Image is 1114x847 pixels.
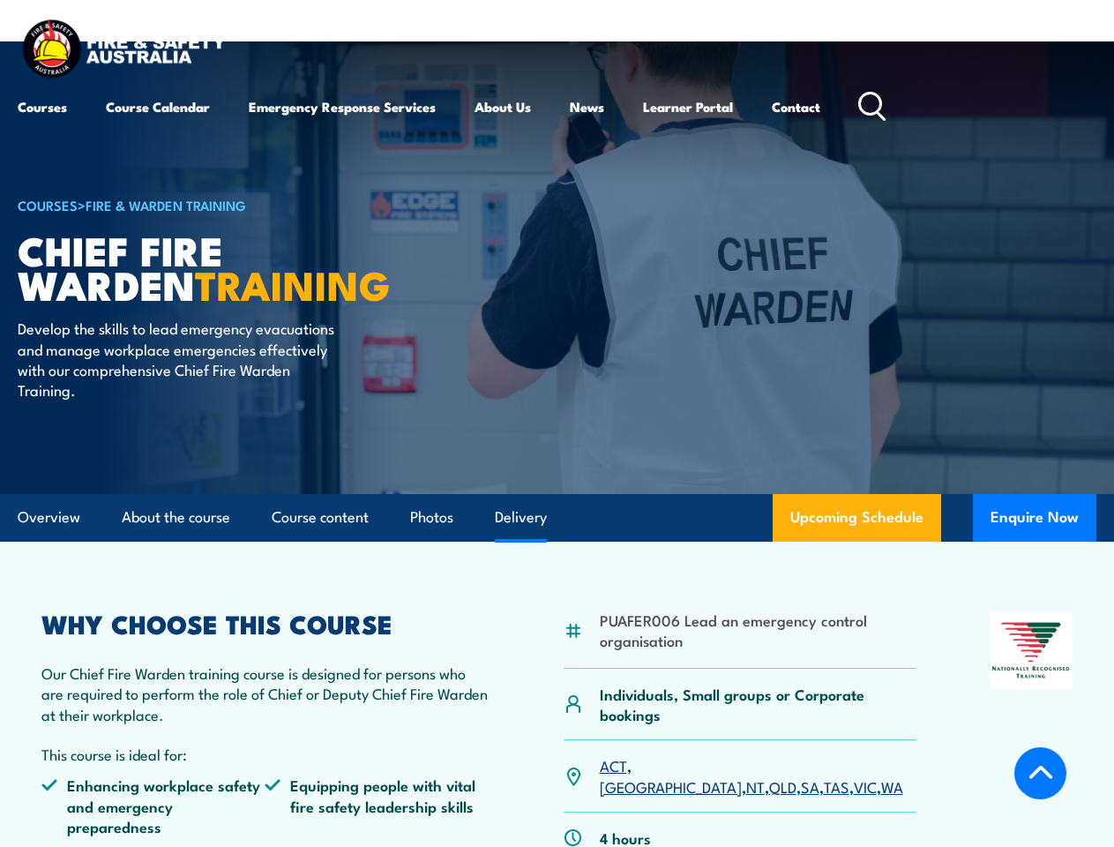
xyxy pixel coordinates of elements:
[41,663,489,724] p: Our Chief Fire Warden training course is designed for persons who are required to perform the rol...
[600,754,627,776] a: ACT
[801,776,819,797] a: SA
[643,86,733,128] a: Learner Portal
[41,775,265,836] li: Enhancing workplace safety and emergency preparedness
[106,86,210,128] a: Course Calendar
[41,744,489,764] p: This course is ideal for:
[410,494,453,541] a: Photos
[122,494,230,541] a: About the course
[773,494,941,542] a: Upcoming Schedule
[495,494,547,541] a: Delivery
[990,611,1073,690] img: Nationally Recognised Training logo.
[570,86,604,128] a: News
[600,776,742,797] a: [GEOGRAPHIC_DATA]
[18,86,67,128] a: Courses
[600,684,916,725] p: Individuals, Small groups or Corporate bookings
[265,775,488,836] li: Equipping people with vital fire safety leadership skills
[41,611,489,634] h2: WHY CHOOSE THIS COURSE
[854,776,877,797] a: VIC
[18,494,80,541] a: Overview
[18,194,453,215] h6: >
[600,610,916,651] li: PUAFER006 Lead an emergency control organisation
[272,494,369,541] a: Course content
[746,776,765,797] a: NT
[249,86,436,128] a: Emergency Response Services
[769,776,796,797] a: QLD
[18,195,78,214] a: COURSES
[475,86,531,128] a: About Us
[18,318,340,401] p: Develop the skills to lead emergency evacuations and manage workplace emergencies effectively wit...
[772,86,820,128] a: Contact
[195,253,391,314] strong: TRAINING
[973,494,1096,542] button: Enquire Now
[86,195,246,214] a: Fire & Warden Training
[18,232,453,301] h1: Chief Fire Warden
[881,776,903,797] a: WA
[600,755,916,797] p: , , , , , , ,
[824,776,849,797] a: TAS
